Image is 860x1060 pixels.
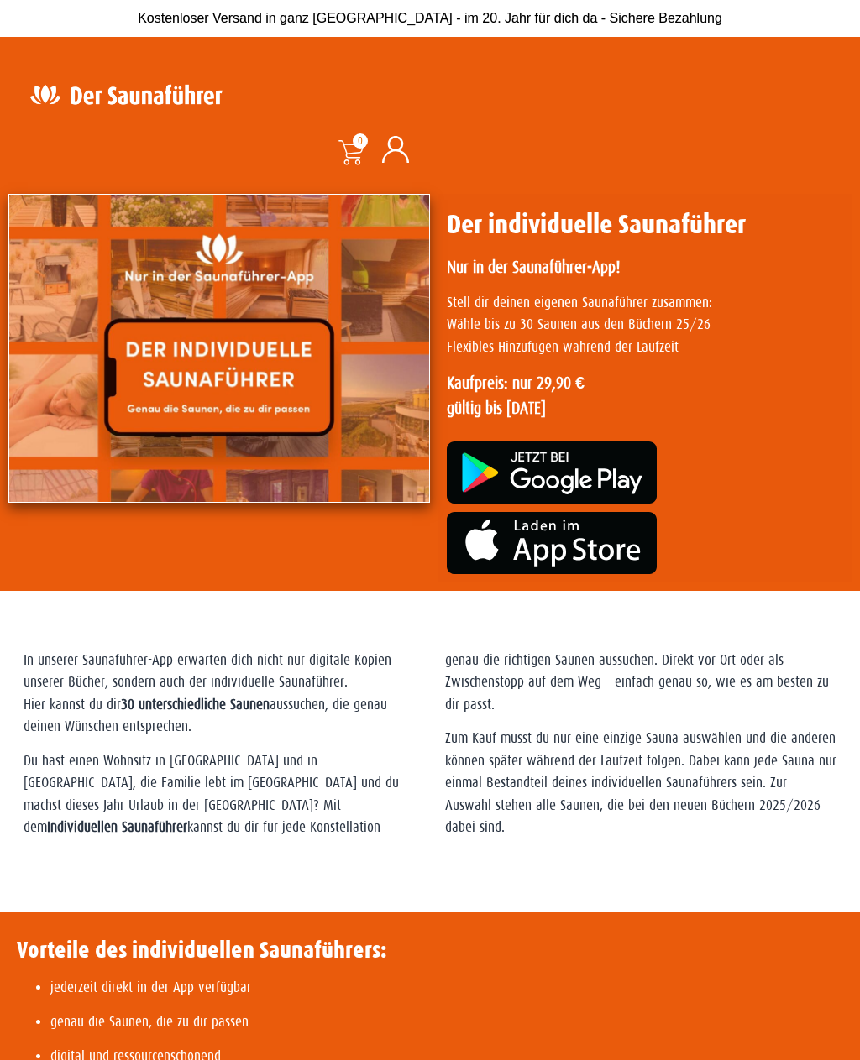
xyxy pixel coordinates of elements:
[447,373,585,417] strong: Kaufpreis: nur 29,90 € gültig bis [DATE]
[447,292,843,358] p: Stell dir deinen eigenen Saunaführer zusammen: Wähle bis zu 30 Saunen aus den Büchern 25/26 Flexi...
[50,977,387,999] p: jederzeit direkt in der App verfügbar
[50,1011,387,1033] p: genau die Saunen, die zu dir passen
[47,819,187,835] strong: Individuellen Saunaführer
[353,133,368,149] span: 0
[17,936,387,964] h3: Vorteile des individuellen Saunaführers:
[447,258,620,276] strong: Nur in der Saunaführer-App!
[138,11,722,25] span: Kostenloser Versand in ganz [GEOGRAPHIC_DATA] - im 20. Jahr für dich da - Sichere Bezahlung
[445,728,837,838] p: Zum Kauf musst du nur eine einzige Sauna auswählen und die anderen können später während der Lauf...
[447,209,843,241] h1: Der individuelle Saunaführer
[121,697,270,713] strong: 30 unterschiedliche Saunen
[24,650,416,739] p: In unserer Saunaführer-App erwarten dich nicht nur digitale Kopien unserer Bücher, sondern auch d...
